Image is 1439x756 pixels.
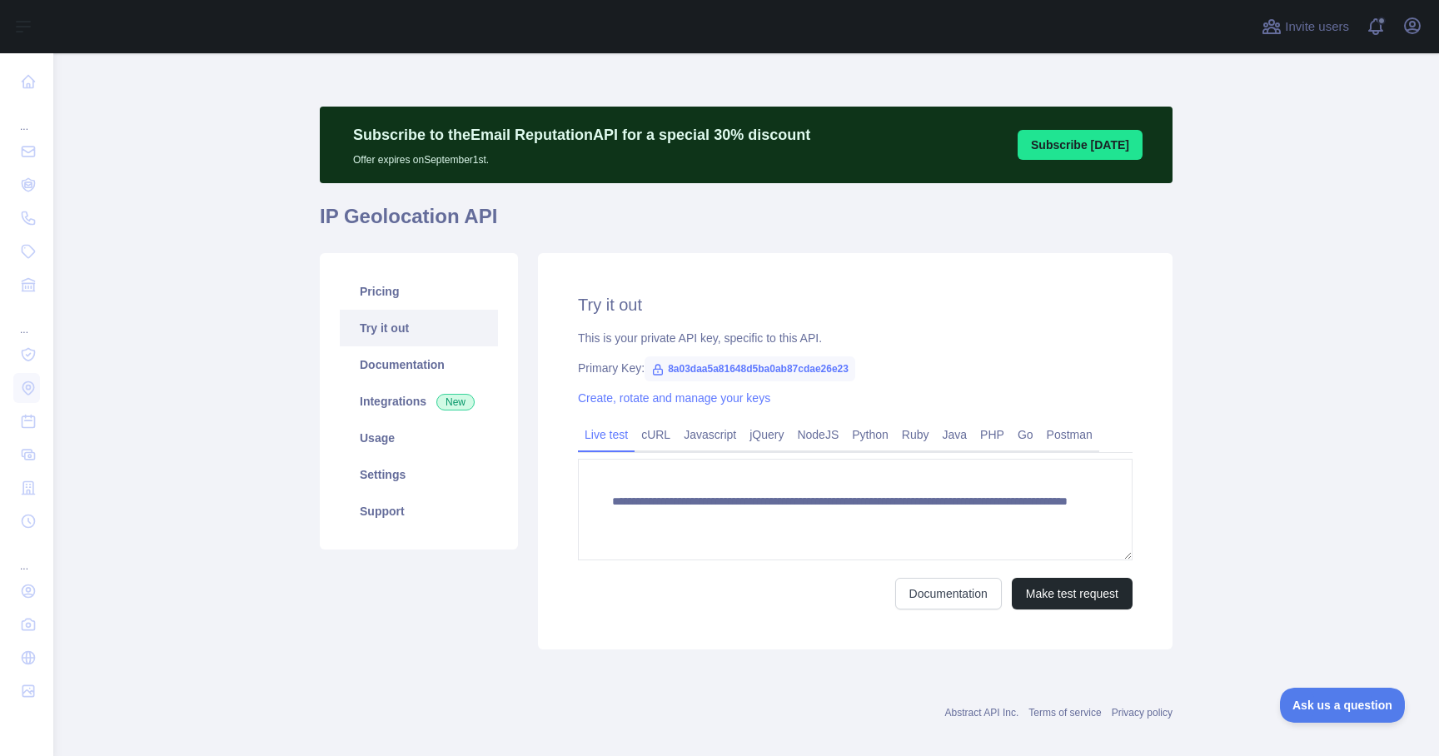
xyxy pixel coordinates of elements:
a: Settings [340,456,498,493]
a: Terms of service [1028,707,1101,719]
a: Pricing [340,273,498,310]
span: Invite users [1285,17,1349,37]
a: jQuery [743,421,790,448]
a: Javascript [677,421,743,448]
a: Ruby [895,421,936,448]
a: Java [936,421,974,448]
button: Make test request [1012,578,1133,609]
a: Integrations New [340,383,498,420]
a: Documentation [895,578,1002,609]
a: cURL [635,421,677,448]
a: Privacy policy [1112,707,1173,719]
span: 8a03daa5a81648d5ba0ab87cdae26e23 [645,356,855,381]
p: Subscribe to the Email Reputation API for a special 30 % discount [353,123,810,147]
a: Live test [578,421,635,448]
div: ... [13,540,40,573]
a: PHP [973,421,1011,448]
h2: Try it out [578,293,1133,316]
a: Postman [1040,421,1099,448]
iframe: Toggle Customer Support [1280,688,1406,723]
a: Documentation [340,346,498,383]
a: Usage [340,420,498,456]
a: Go [1011,421,1040,448]
div: Primary Key: [578,360,1133,376]
p: Offer expires on September 1st. [353,147,810,167]
span: New [436,394,475,410]
a: Create, rotate and manage your keys [578,391,770,405]
a: Python [845,421,895,448]
div: This is your private API key, specific to this API. [578,330,1133,346]
button: Subscribe [DATE] [1018,130,1143,160]
button: Invite users [1258,13,1352,40]
div: ... [13,100,40,133]
h1: IP Geolocation API [320,203,1173,243]
a: Abstract API Inc. [945,707,1019,719]
a: Try it out [340,310,498,346]
a: NodeJS [790,421,845,448]
div: ... [13,303,40,336]
a: Support [340,493,498,530]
